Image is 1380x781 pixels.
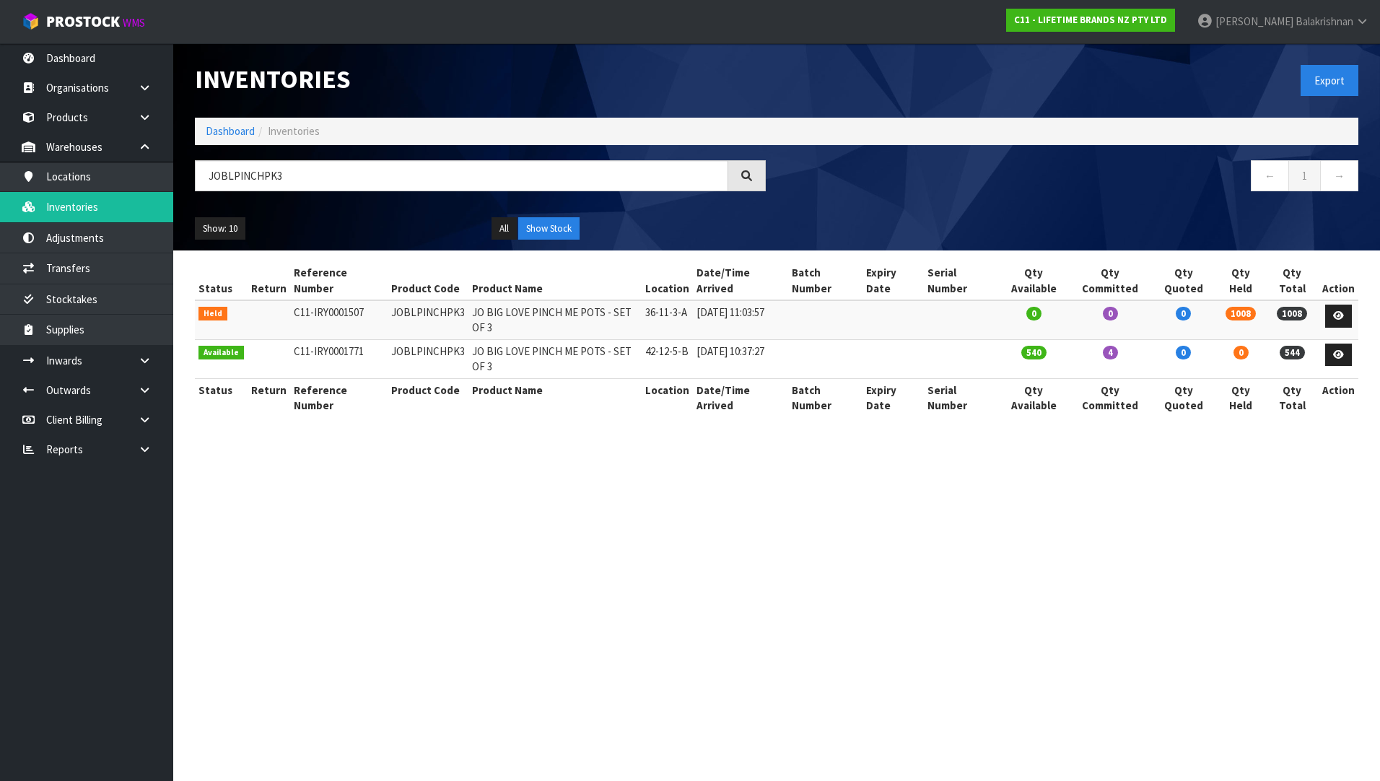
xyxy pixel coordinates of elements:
[642,339,693,378] td: 42-12-5-B
[468,300,642,339] td: JO BIG LOVE PINCH ME POTS - SET OF 3
[123,16,145,30] small: WMS
[206,124,255,138] a: Dashboard
[195,378,248,416] th: Status
[998,261,1070,300] th: Qty Available
[518,217,580,240] button: Show Stock
[1266,378,1319,416] th: Qty Total
[1176,307,1191,320] span: 0
[1296,14,1353,28] span: Balakrishnan
[22,12,40,30] img: cube-alt.png
[862,378,924,416] th: Expiry Date
[788,378,862,416] th: Batch Number
[468,261,642,300] th: Product Name
[195,261,248,300] th: Status
[195,217,245,240] button: Show: 10
[268,124,320,138] span: Inventories
[1014,14,1167,26] strong: C11 - LIFETIME BRANDS NZ PTY LTD
[1069,261,1151,300] th: Qty Committed
[198,346,244,360] span: Available
[290,300,388,339] td: C11-IRY0001507
[693,339,788,378] td: [DATE] 10:37:27
[1103,346,1118,359] span: 4
[46,12,120,31] span: ProStock
[248,378,290,416] th: Return
[1216,261,1266,300] th: Qty Held
[248,261,290,300] th: Return
[1277,307,1307,320] span: 1008
[1006,9,1175,32] a: C11 - LIFETIME BRANDS NZ PTY LTD
[1301,65,1358,96] button: Export
[388,339,468,378] td: JOBLPINCHPK3
[1320,160,1358,191] a: →
[290,261,388,300] th: Reference Number
[998,378,1070,416] th: Qty Available
[1215,14,1293,28] span: [PERSON_NAME]
[1288,160,1321,191] a: 1
[388,261,468,300] th: Product Code
[492,217,517,240] button: All
[693,261,788,300] th: Date/Time Arrived
[924,378,998,416] th: Serial Number
[1319,261,1358,300] th: Action
[290,378,388,416] th: Reference Number
[642,378,693,416] th: Location
[195,160,728,191] input: Search inventories
[1151,378,1216,416] th: Qty Quoted
[1233,346,1249,359] span: 0
[1103,307,1118,320] span: 0
[642,300,693,339] td: 36-11-3-A
[388,300,468,339] td: JOBLPINCHPK3
[693,378,788,416] th: Date/Time Arrived
[1021,346,1047,359] span: 540
[1280,346,1305,359] span: 544
[198,307,227,321] span: Held
[693,300,788,339] td: [DATE] 11:03:57
[1069,378,1151,416] th: Qty Committed
[1226,307,1256,320] span: 1008
[1266,261,1319,300] th: Qty Total
[1151,261,1216,300] th: Qty Quoted
[642,261,693,300] th: Location
[388,378,468,416] th: Product Code
[1026,307,1041,320] span: 0
[468,378,642,416] th: Product Name
[1319,378,1358,416] th: Action
[862,261,924,300] th: Expiry Date
[924,261,998,300] th: Serial Number
[1216,378,1266,416] th: Qty Held
[787,160,1358,196] nav: Page navigation
[788,261,862,300] th: Batch Number
[290,339,388,378] td: C11-IRY0001771
[1251,160,1289,191] a: ←
[1176,346,1191,359] span: 0
[195,65,766,93] h1: Inventories
[468,339,642,378] td: JO BIG LOVE PINCH ME POTS - SET OF 3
